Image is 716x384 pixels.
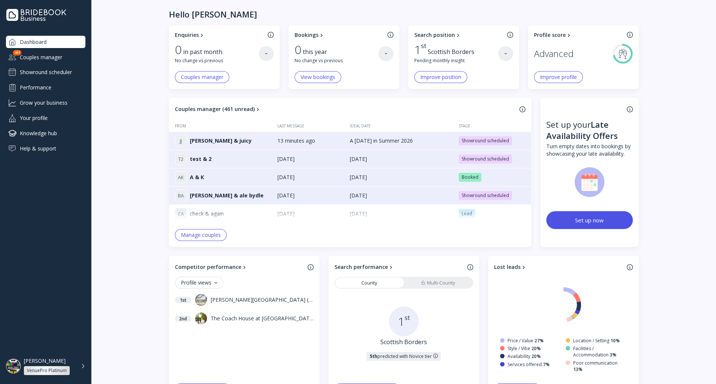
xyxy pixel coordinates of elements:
div: this year [303,48,332,56]
div: Profile views [181,280,217,286]
div: 0 [295,42,301,57]
div: B A [175,190,187,201]
div: From [169,123,278,128]
div: Showround scheduled [462,156,509,162]
div: No change vs previous [175,57,259,64]
div: [DATE] [277,192,344,199]
div: Competitor performance [175,263,241,271]
img: dpr=1,fit=cover,g=face,w=32,h=32 [195,312,207,324]
a: Scottish Borders [380,338,427,346]
div: Advanced [534,47,574,61]
div: 27% [534,337,544,344]
div: View bookings [301,74,335,80]
button: Improve profile [534,71,583,83]
span: check & again [190,210,224,218]
a: Search performance [335,263,464,271]
div: Services offered [508,361,550,368]
a: Couples manager (461 unread) [175,105,516,113]
div: Couples manager [181,74,223,80]
div: Style / Vibe [508,345,541,352]
div: C A [175,208,187,220]
div: [DATE] [350,192,453,199]
div: Search position [414,31,455,39]
div: Availability [508,353,541,359]
a: Knowledge hub [6,127,85,139]
div: Stage [459,123,531,128]
div: Facilities / Accommodation [573,345,627,358]
div: 2 nd [175,315,191,322]
div: Scottish Borders [380,338,427,346]
div: [DATE] [277,210,344,218]
a: Bookings [295,31,384,39]
div: [DATE] [350,174,453,181]
div: A K [175,171,187,183]
div: Profile score [534,31,566,39]
div: Manage couples [181,232,221,238]
div: Lead [462,211,472,217]
div: Showround scheduled [462,138,509,144]
button: Set up now [546,211,633,229]
div: Improve position [420,74,461,80]
div: 20% [531,345,541,352]
div: Booked [462,174,478,180]
a: Grow your business [6,96,85,109]
div: 20% [531,353,541,359]
div: VenuePro Platinum [27,368,67,374]
div: [PERSON_NAME] [24,358,66,364]
div: Search performance [335,263,388,271]
button: Couples manager [175,71,229,83]
div: Set up now [575,216,604,224]
a: Lost leads [494,263,624,271]
div: Showround scheduled [462,193,509,199]
div: 1 st [175,297,191,303]
div: Late Availability Offers [546,119,618,141]
div: No change vs previous [295,57,379,64]
div: Couples manager [6,51,85,63]
div: Multi-County [421,279,455,286]
a: Help & support [6,142,85,155]
a: Your profile [6,112,85,124]
div: 10% [610,337,620,344]
div: [DATE] [350,155,453,163]
div: Last message [277,123,350,128]
a: Search position [414,31,504,39]
div: predicted with Novice tier [370,353,432,359]
span: [PERSON_NAME] & juicy [190,137,252,145]
div: Lost leads [494,263,521,271]
a: Profile score [534,31,624,39]
div: J J [175,135,187,147]
div: Location / Setting [573,337,620,344]
button: Manage couples [175,229,227,241]
div: [PERSON_NAME][GEOGRAPHIC_DATA] ([GEOGRAPHIC_DATA]) [211,296,314,304]
div: T 2 [175,153,187,165]
img: dpr=1,fit=cover,g=face,w=48,h=48 [6,359,21,374]
a: Performance [6,81,85,93]
div: Chat Widget [679,348,716,384]
div: 13% [573,366,582,372]
span: [PERSON_NAME] & ale bydle [190,192,264,199]
a: Showround scheduler [6,66,85,78]
a: Dashboard [6,36,85,48]
a: Competitor performance [175,263,305,271]
div: Set up your [546,119,633,143]
div: Turn empty dates into bookings by showcasing your late availability. [546,143,633,158]
div: Improve profile [540,74,577,80]
div: Ideal date [350,123,459,128]
div: A [DATE] in Summer 2026 [350,137,453,145]
a: Couples manager461 [6,51,85,63]
div: 3% [610,352,616,358]
div: 7% [543,361,550,368]
span: A & K [190,174,204,181]
div: in past month [183,48,227,56]
div: [DATE] [277,155,344,163]
div: Bookings [295,31,318,39]
span: test & 2 [190,155,211,163]
button: Improve position [414,71,467,83]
